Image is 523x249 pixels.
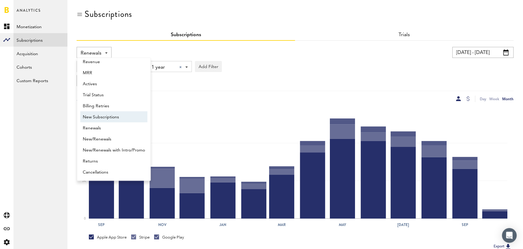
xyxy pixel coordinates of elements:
[83,123,145,133] span: Renewals
[179,66,182,68] div: Clear
[82,179,86,182] text: 5K
[80,78,147,89] a: Actives
[13,33,67,47] a: Subscriptions
[80,167,147,178] a: Cancellations
[80,144,147,155] a: New/Renewals with Intro/Promo
[80,155,147,167] a: Returns
[83,57,145,67] span: Revenue
[85,9,132,19] div: Subscriptions
[83,134,145,144] span: New/Renewals
[462,222,468,228] text: Sep
[83,167,145,178] span: Cancellations
[13,20,67,33] a: Monetization
[502,228,517,243] div: Open Intercom Messenger
[83,79,145,89] span: Actives
[80,89,147,100] a: Trial Status
[89,235,127,240] div: Apple App Store
[83,101,145,111] span: Billing Retries
[80,67,147,78] a: MRR
[13,4,35,10] span: Support
[171,33,201,37] a: Subscriptions
[83,68,145,78] span: MRR
[490,96,499,102] div: Week
[131,235,150,240] div: Stripe
[195,61,222,72] button: Add Filter
[80,100,147,111] a: Billing Retries
[13,74,67,87] a: Custom Reports
[278,222,286,228] text: Mar
[154,235,184,240] div: Google Play
[398,222,409,228] text: [DATE]
[81,48,101,59] span: Renewals
[480,96,487,102] div: Day
[80,133,147,144] a: New/Renewals
[83,90,145,100] span: Trial Status
[399,33,410,37] a: Trials
[219,222,226,228] text: Jan
[98,222,105,228] text: Sep
[83,145,145,155] span: New/Renewals with Intro/Promo
[84,217,86,220] text: 0
[158,222,167,228] text: Nov
[13,60,67,74] a: Cohorts
[502,96,514,102] div: Month
[339,222,346,228] text: May
[83,156,145,167] span: Returns
[17,7,41,20] span: Analytics
[80,122,147,133] a: Renewals
[80,56,147,67] a: Revenue
[80,111,147,122] a: New Subscriptions
[83,112,145,122] span: New Subscriptions
[151,62,174,73] span: 1 year
[13,47,67,60] a: Acquisition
